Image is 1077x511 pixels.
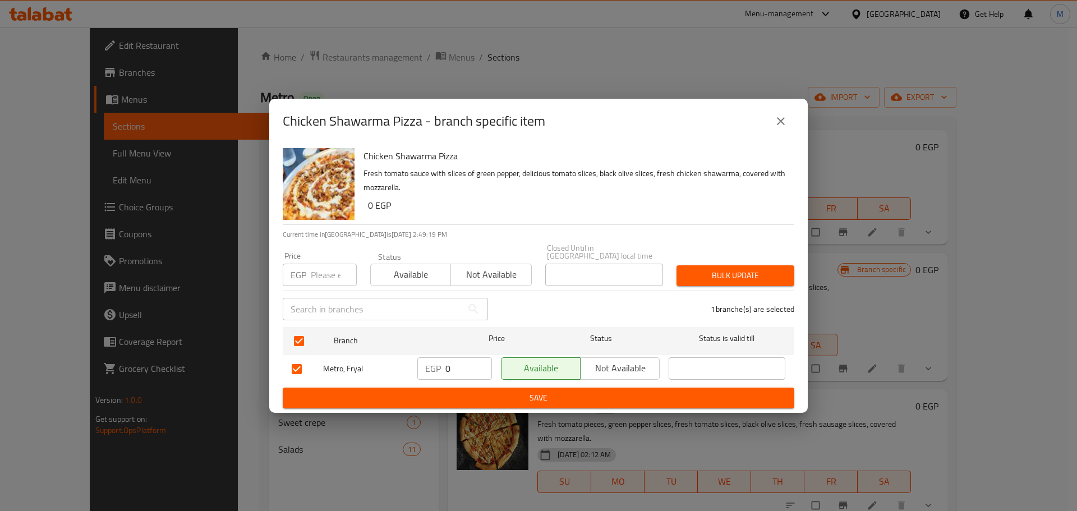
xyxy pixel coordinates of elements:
button: Not available [450,264,531,286]
button: Save [283,388,794,408]
button: close [767,108,794,135]
p: Current time in [GEOGRAPHIC_DATA] is [DATE] 2:49:19 PM [283,229,794,240]
p: 1 branche(s) are selected [711,303,794,315]
h2: Chicken Shawarma Pizza - branch specific item [283,112,545,130]
h6: Chicken Shawarma Pizza [363,148,785,164]
button: Not available [580,357,660,380]
span: Bulk update [685,269,785,283]
span: Status is valid till [669,332,785,346]
span: Available [506,360,576,376]
button: Available [370,264,451,286]
h6: 0 EGP [368,197,785,213]
span: Not available [455,266,527,283]
p: EGP [291,268,306,282]
span: Branch [334,334,450,348]
span: Status [543,332,660,346]
p: Fresh tomato sauce with slices of green pepper, delicious tomato slices, black olive slices, fres... [363,167,785,195]
img: Chicken Shawarma Pizza [283,148,355,220]
span: Metro, Fryal [323,362,408,376]
span: Not available [585,360,655,376]
input: Please enter price [445,357,492,380]
input: Please enter price [311,264,357,286]
p: EGP [425,362,441,375]
span: Available [375,266,447,283]
span: Save [292,391,785,405]
button: Available [501,357,581,380]
input: Search in branches [283,298,462,320]
span: Price [459,332,534,346]
button: Bulk update [676,265,794,286]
